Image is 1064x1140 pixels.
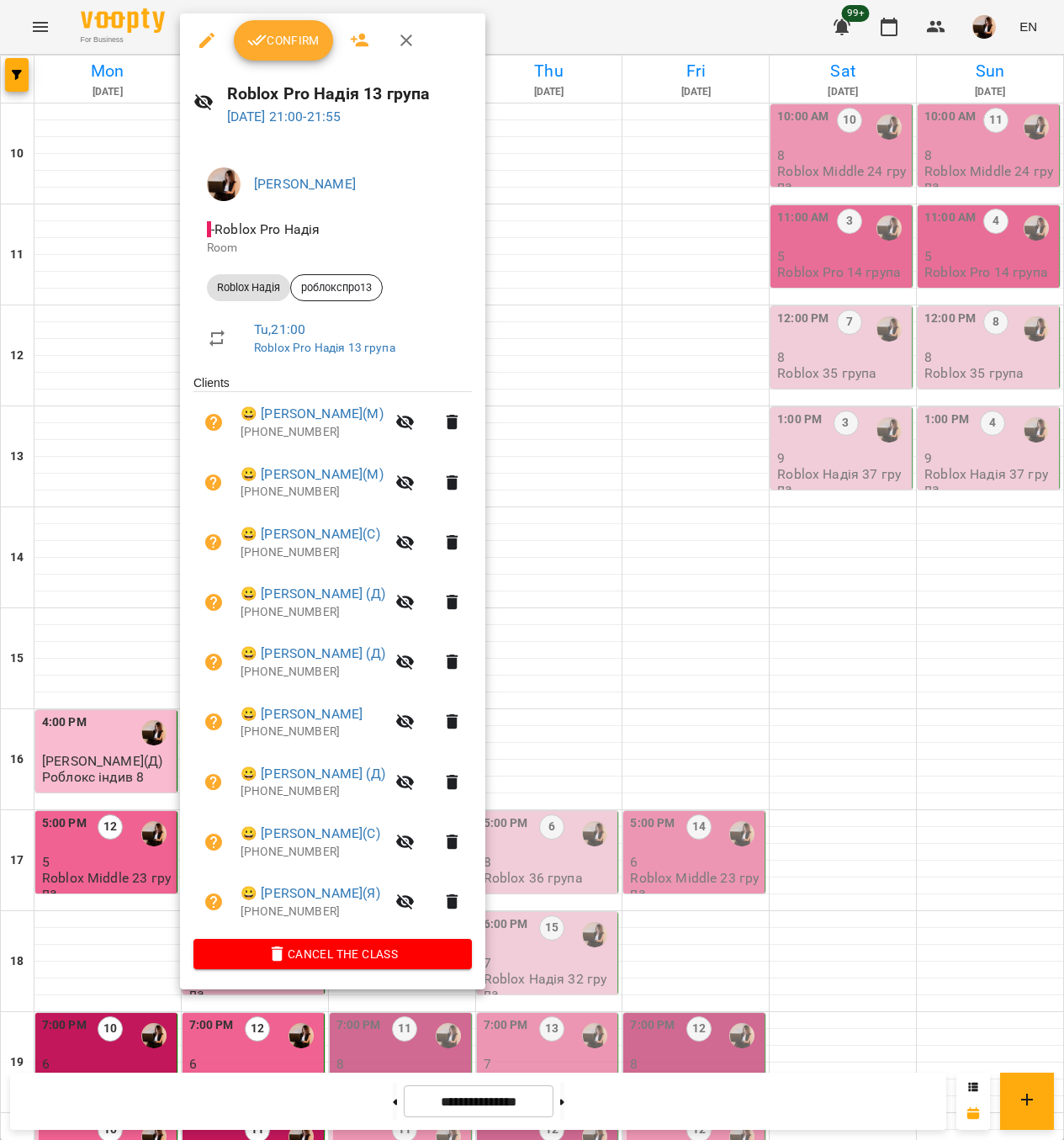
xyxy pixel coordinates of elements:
[247,30,320,50] span: Confirm
[290,274,383,301] div: роблокспро13
[241,664,385,681] p: [PHONE_NUMBER]
[254,321,305,337] a: Tu , 21:00
[241,783,385,800] p: [PHONE_NUMBER]
[241,404,384,424] a: 😀 [PERSON_NAME](М)
[241,644,385,664] a: 😀 [PERSON_NAME] (Д)
[241,524,380,544] a: 😀 [PERSON_NAME](С)
[241,424,385,441] p: [PHONE_NUMBER]
[241,764,385,784] a: 😀 [PERSON_NAME] (Д)
[254,176,356,192] a: [PERSON_NAME]
[193,642,234,682] button: Unpaid. Bill the attendance?
[207,221,324,237] span: - Roblox Pro Надія
[241,584,385,604] a: 😀 [PERSON_NAME] (Д)
[207,944,458,964] span: Cancel the class
[193,702,234,742] button: Unpaid. Bill the attendance?
[207,240,458,257] p: Room
[193,374,472,938] ul: Clients
[241,904,385,920] p: [PHONE_NUMBER]
[193,402,234,443] button: Unpaid. Bill the attendance?
[241,704,363,724] a: 😀 [PERSON_NAME]
[241,484,385,501] p: [PHONE_NUMBER]
[241,604,385,621] p: [PHONE_NUMBER]
[241,824,380,844] a: 😀 [PERSON_NAME](С)
[234,20,333,61] button: Confirm
[193,822,234,862] button: Unpaid. Bill the attendance?
[241,883,380,904] a: 😀 [PERSON_NAME](Я)
[193,939,472,969] button: Cancel the class
[254,341,395,354] a: Roblox Pro Надія 13 група
[241,464,384,485] a: 😀 [PERSON_NAME](М)
[227,81,473,107] h6: Roblox Pro Надія 13 група
[291,280,382,295] span: роблокспро13
[241,724,385,740] p: [PHONE_NUMBER]
[227,109,341,125] a: [DATE] 21:00-21:55
[207,280,290,295] span: Roblox Надія
[193,882,234,922] button: Unpaid. Bill the attendance?
[241,844,385,861] p: [PHONE_NUMBER]
[207,167,241,201] img: f1c8304d7b699b11ef2dd1d838014dff.jpg
[193,762,234,803] button: Unpaid. Bill the attendance?
[241,544,385,561] p: [PHONE_NUMBER]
